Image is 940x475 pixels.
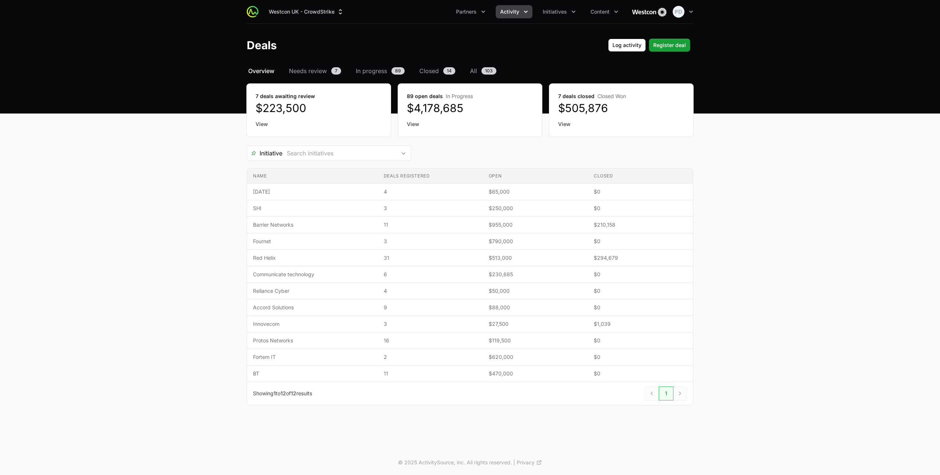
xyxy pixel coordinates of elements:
span: Initiatives [543,8,567,15]
span: Content [590,8,610,15]
span: 6 [384,271,477,278]
a: 1 [659,386,673,400]
div: Primary actions [608,39,690,52]
dd: $223,500 [256,101,382,115]
span: Overview [248,66,274,75]
span: $50,000 [489,287,582,295]
span: 11 [384,221,477,228]
span: Protos Networks [253,337,372,344]
span: Innovecom [253,320,372,328]
span: $0 [594,304,687,311]
div: Partners menu [452,5,490,18]
p: Showing to of results [253,390,312,397]
h1: Deals [247,39,277,52]
div: Open [396,146,411,161]
a: Closed14 [418,66,457,75]
span: $0 [594,370,687,377]
span: $230,685 [489,271,582,278]
span: BT [253,370,372,377]
span: 4 [384,287,477,295]
span: Initiative [247,149,282,158]
span: Communicate technology [253,271,372,278]
span: | [513,459,515,466]
dd: $4,178,685 [407,101,533,115]
div: Initiatives menu [538,5,580,18]
span: Activity [500,8,519,15]
div: Supplier switch menu [264,5,348,18]
span: Reliance Cyber [253,287,372,295]
span: 16 [384,337,477,344]
dt: 89 open deals [407,93,533,100]
span: Barrier Networks [253,221,372,228]
button: Activity [496,5,532,18]
a: View [407,120,533,128]
span: Fournet [253,238,372,245]
section: Deals Filters [247,145,693,405]
span: $1,039 [594,320,687,328]
span: Closed [419,66,439,75]
a: Needs review7 [288,66,343,75]
span: $470,000 [489,370,582,377]
span: Needs review [289,66,327,75]
span: [DATE] [253,188,372,195]
div: Content menu [586,5,623,18]
button: Register deal [649,39,690,52]
div: Activity menu [496,5,532,18]
span: In progress [356,66,387,75]
span: 2 [384,353,477,361]
a: View [558,120,684,128]
span: Partners [456,8,477,15]
div: Main navigation [258,5,623,18]
span: $27,500 [489,320,582,328]
span: 12 [291,390,296,396]
span: $210,158 [594,221,687,228]
button: Log activity [608,39,646,52]
img: Westcon UK [632,4,667,19]
span: Register deal [653,41,686,50]
span: Log activity [612,41,641,50]
th: Name [247,169,378,184]
span: 3 [384,238,477,245]
span: 9 [384,304,477,311]
span: $250,000 [489,205,582,212]
span: 12 [281,390,286,396]
a: In progress89 [354,66,406,75]
span: $294,679 [594,254,687,262]
span: 7 [331,67,341,75]
span: 103 [481,67,496,75]
span: 1 [274,390,276,396]
span: $620,000 [489,353,582,361]
span: 4 [384,188,477,195]
span: $0 [594,337,687,344]
span: $513,000 [489,254,582,262]
span: $0 [594,188,687,195]
span: 89 [391,67,405,75]
span: $0 [594,205,687,212]
a: Privacy [517,459,542,466]
img: ActivitySource [247,6,258,18]
span: SHI [253,205,372,212]
span: $790,000 [489,238,582,245]
span: $0 [594,353,687,361]
span: 31 [384,254,477,262]
input: Search initiatives [282,146,396,161]
span: Accord Solutions [253,304,372,311]
span: $0 [594,271,687,278]
th: Deals registered [378,169,483,184]
dt: 7 deals closed [558,93,684,100]
a: Overview [247,66,276,75]
th: Open [483,169,588,184]
button: Initiatives [538,5,580,18]
img: Payam Dinarvand [673,6,684,18]
span: $65,000 [489,188,582,195]
button: Partners [452,5,490,18]
th: Closed [588,169,693,184]
a: View [256,120,382,128]
button: Westcon UK - CrowdStrike [264,5,348,18]
p: © 2025 ActivitySource, inc. All rights reserved. [398,459,512,466]
span: $0 [594,238,687,245]
span: $955,000 [489,221,582,228]
span: 11 [384,370,477,377]
span: In Progress [446,93,473,99]
span: Red Helix [253,254,372,262]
